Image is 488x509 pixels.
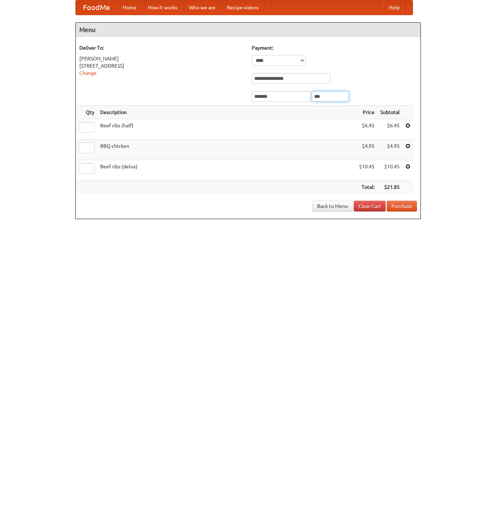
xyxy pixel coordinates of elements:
td: Beef ribs (half) [97,119,356,140]
a: Back to Menu [312,201,353,212]
h5: Deliver To: [79,44,245,51]
button: Purchase [387,201,417,212]
th: Total: [356,181,377,194]
div: [PERSON_NAME] [79,55,245,62]
div: [STREET_ADDRESS] [79,62,245,69]
td: $10.45 [356,160,377,181]
td: $4.95 [356,140,377,160]
a: Clear Cart [354,201,386,212]
td: $10.45 [377,160,403,181]
a: Home [117,0,142,15]
a: How it works [142,0,183,15]
th: $21.85 [377,181,403,194]
td: $6.45 [377,119,403,140]
td: $4.95 [377,140,403,160]
a: Who we are [183,0,221,15]
a: Change [79,70,97,76]
th: Price [356,106,377,119]
th: Description [97,106,356,119]
a: Recipe videos [221,0,264,15]
th: Subtotal [377,106,403,119]
h4: Menu [76,23,420,37]
td: Beef ribs (delux) [97,160,356,181]
th: Qty [76,106,97,119]
a: FoodMe [76,0,117,15]
a: Help [383,0,405,15]
td: $6.45 [356,119,377,140]
td: BBQ chicken [97,140,356,160]
h5: Payment: [252,44,417,51]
